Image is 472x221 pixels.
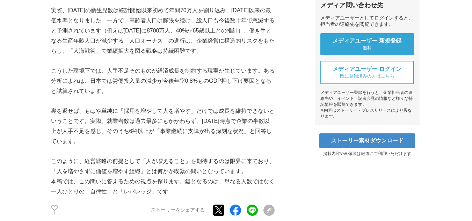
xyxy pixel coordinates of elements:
span: 無料 [363,45,372,51]
div: メディアユーザーとしてログインすると、担当者の連絡先を閲覧できます。 [320,15,414,28]
p: 実際、[DATE]の新生児数は統計開始以来初めて年間70万人を割り込み、[DATE]以来の最低水準となりました。一方で、高齢者人口は膨張を続け、総人口も今後数十年で急減すると予測されています（例... [51,6,275,56]
span: メディアユーザー 新規登録 [333,37,402,45]
p: 本稿では、この問いに答えるための視点を探ります。鍵となるのは、単なる人数ではなく一人ひとりの「自律性」と「レバレッジ」です。 [51,177,275,197]
span: メディアユーザー ログイン [333,66,402,73]
p: このように、経営戦略の前提として「人が増えること」を期待するのは限界に来ており、「人を増やさずに価値を増やす組織」とは何かが喫緊の問いとなっています。 [51,156,275,177]
p: 2 [51,212,58,215]
a: メディアユーザー ログイン 既に登録済みの方はこちら [320,61,414,84]
p: 掲載内容や画像等は報道にご利用いただけます [315,151,420,157]
p: ストーリーをシェアする [151,207,205,213]
a: メディアユーザー 新規登録 無料 [320,33,414,55]
a: ストーリー素材ダウンロード [319,133,415,148]
div: メディアユーザー登録を行うと、企業担当者の連絡先や、イベント・記者会見の情報など様々な特記情報を閲覧できます。 ※内容はストーリー・プレスリリースにより異なります。 [320,90,414,119]
p: こうした環境下では、人手不足そのものが経済成長を制約する現実が生じています。ある分析によれば、日本では労働投入量の減少が今後年率0.8%ものGDP押し下げ要因となると試算されています。 [51,66,275,96]
div: メディア問い合わせ先 [320,1,414,9]
span: 既に登録済みの方はこちら [340,73,394,79]
p: 裏を返せば、もはや単純に「採用を増やして人を増やす」だけでは成長を維持できないということです。実際、就業者数は過去最多にもかかわらず、[DATE]時点で企業の半数以上が人手不足を感じ、そのうち6... [51,106,275,146]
